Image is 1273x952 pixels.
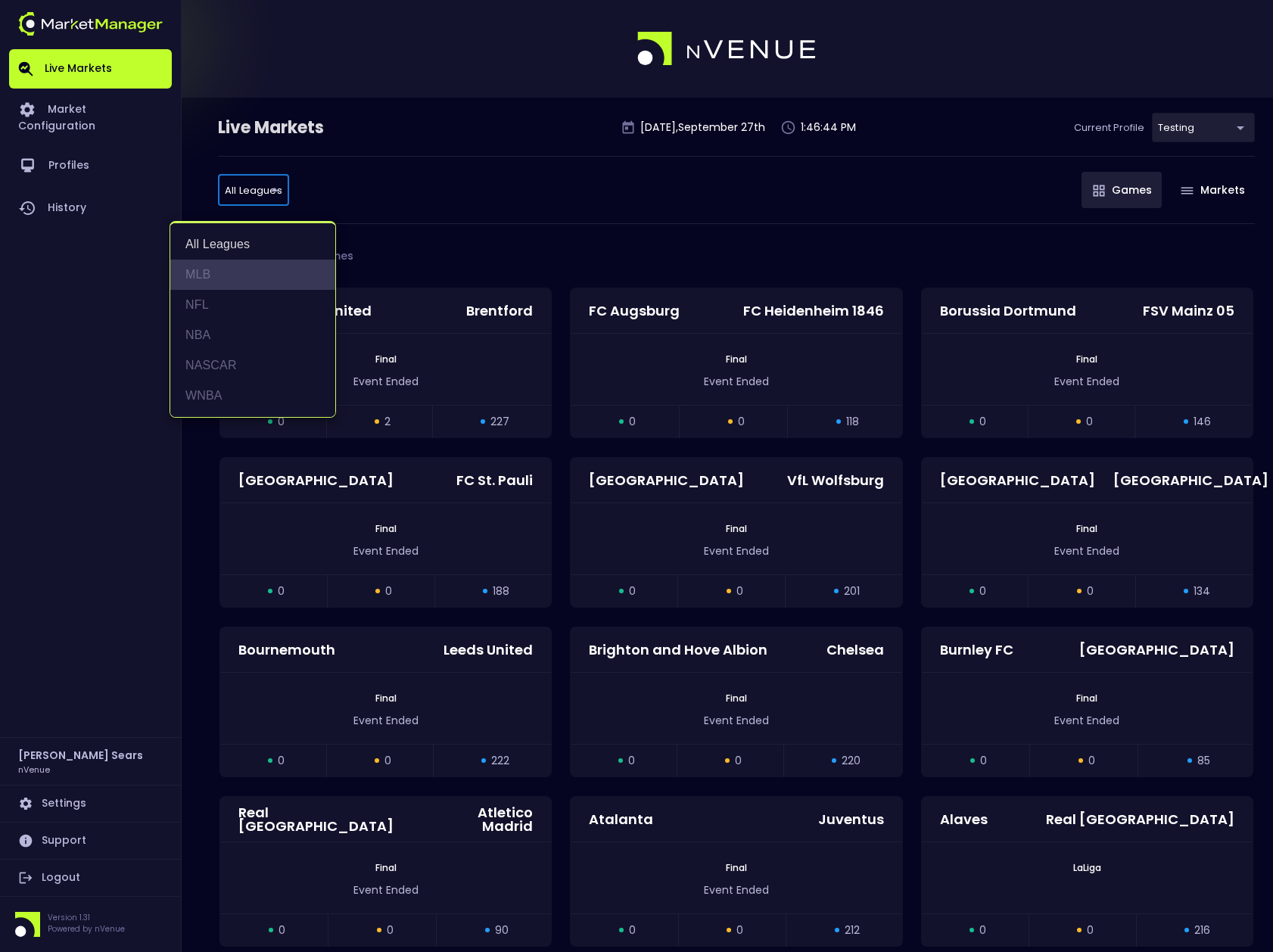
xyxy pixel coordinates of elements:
[170,290,335,320] li: NFL
[170,320,335,350] li: NBA
[170,260,335,290] li: MLB
[170,229,335,260] li: All Leagues
[170,381,335,411] li: WNBA
[170,350,335,381] li: NASCAR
